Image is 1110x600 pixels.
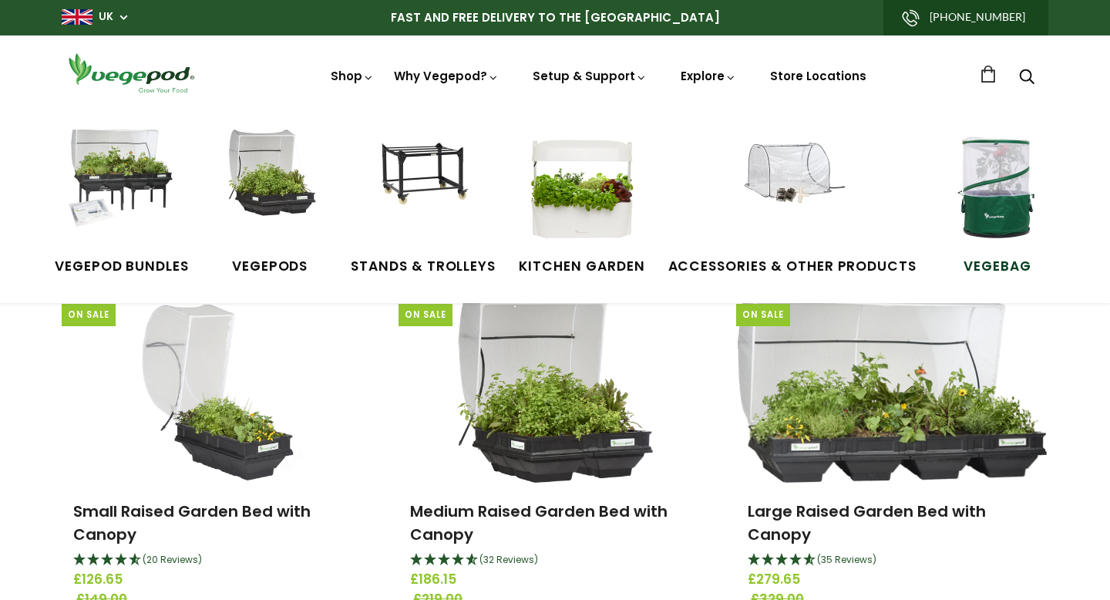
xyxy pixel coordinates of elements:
[738,290,1046,483] img: Large Raised Garden Bed with Canopy
[410,551,699,571] div: 4.66 Stars - 32 Reviews
[519,130,644,276] a: Kitchen Garden
[212,130,328,245] img: Raised Garden Kits
[457,290,653,483] img: Medium Raised Garden Bed with Canopy
[64,130,180,245] img: Vegepod Bundles
[55,257,189,277] span: Vegepod Bundles
[1019,70,1034,86] a: Search
[55,130,189,276] a: Vegepod Bundles
[62,9,92,25] img: gb_large.png
[73,570,362,590] span: £126.65
[748,501,986,545] a: Large Raised Garden Bed with Canopy
[940,130,1055,245] img: VegeBag
[735,130,850,245] img: Accessories & Other Products
[668,130,917,276] a: Accessories & Other Products
[73,501,311,545] a: Small Raised Garden Bed with Canopy
[668,257,917,277] span: Accessories & Other Products
[817,553,876,566] span: 4.69 Stars - 35 Reviews
[331,68,374,127] a: Shop
[410,570,699,590] span: £186.15
[351,130,496,276] a: Stands & Trolleys
[365,130,481,245] img: Stands & Trolleys
[143,553,202,566] span: 4.75 Stars - 20 Reviews
[681,68,736,84] a: Explore
[524,130,640,245] img: Kitchen Garden
[940,257,1055,277] span: VegeBag
[394,68,499,84] a: Why Vegepod?
[940,130,1055,276] a: VegeBag
[99,9,113,25] a: UK
[351,257,496,277] span: Stands & Trolleys
[770,68,866,84] a: Store Locations
[73,551,362,571] div: 4.75 Stars - 20 Reviews
[748,551,1037,571] div: 4.69 Stars - 35 Reviews
[519,257,644,277] span: Kitchen Garden
[533,68,647,84] a: Setup & Support
[212,130,328,276] a: Vegepods
[62,51,200,95] img: Vegepod
[126,290,310,483] img: Small Raised Garden Bed with Canopy
[410,501,668,545] a: Medium Raised Garden Bed with Canopy
[748,570,1037,590] span: £279.65
[479,553,538,566] span: 4.66 Stars - 32 Reviews
[212,257,328,277] span: Vegepods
